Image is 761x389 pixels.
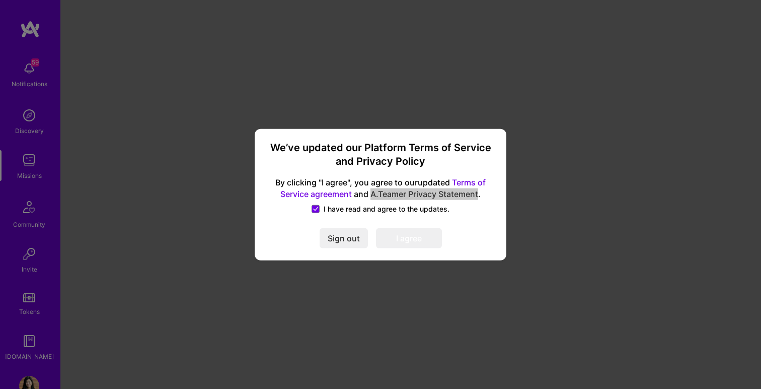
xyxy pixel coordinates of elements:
button: I agree [376,228,442,248]
a: A.Teamer Privacy Statement [370,188,478,199]
a: Terms of Service agreement [280,177,486,199]
h3: We’ve updated our Platform Terms of Service and Privacy Policy [267,141,494,169]
button: Sign out [320,228,368,248]
span: I have read and agree to the updates. [324,204,449,214]
span: By clicking "I agree", you agree to our updated and . [267,177,494,200]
